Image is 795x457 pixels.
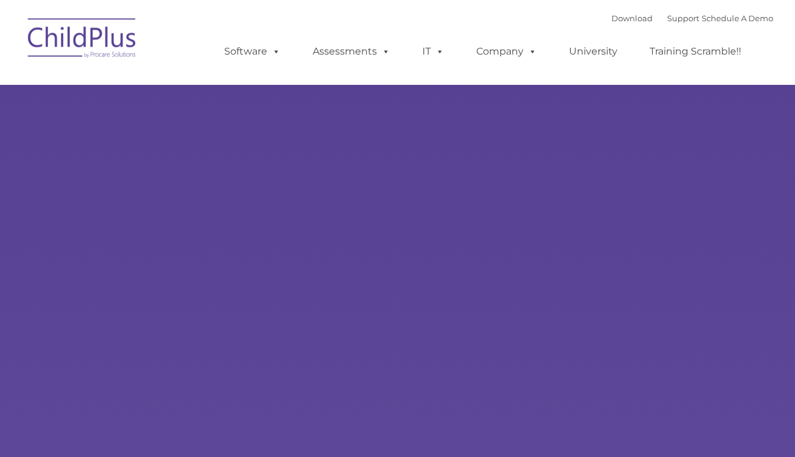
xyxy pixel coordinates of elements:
[22,10,143,70] img: ChildPlus by Procare Solutions
[410,39,456,64] a: IT
[611,13,653,23] a: Download
[301,39,402,64] a: Assessments
[212,39,293,64] a: Software
[637,39,753,64] a: Training Scramble!!
[702,13,773,23] a: Schedule A Demo
[464,39,549,64] a: Company
[667,13,699,23] a: Support
[611,13,773,23] font: |
[557,39,630,64] a: University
